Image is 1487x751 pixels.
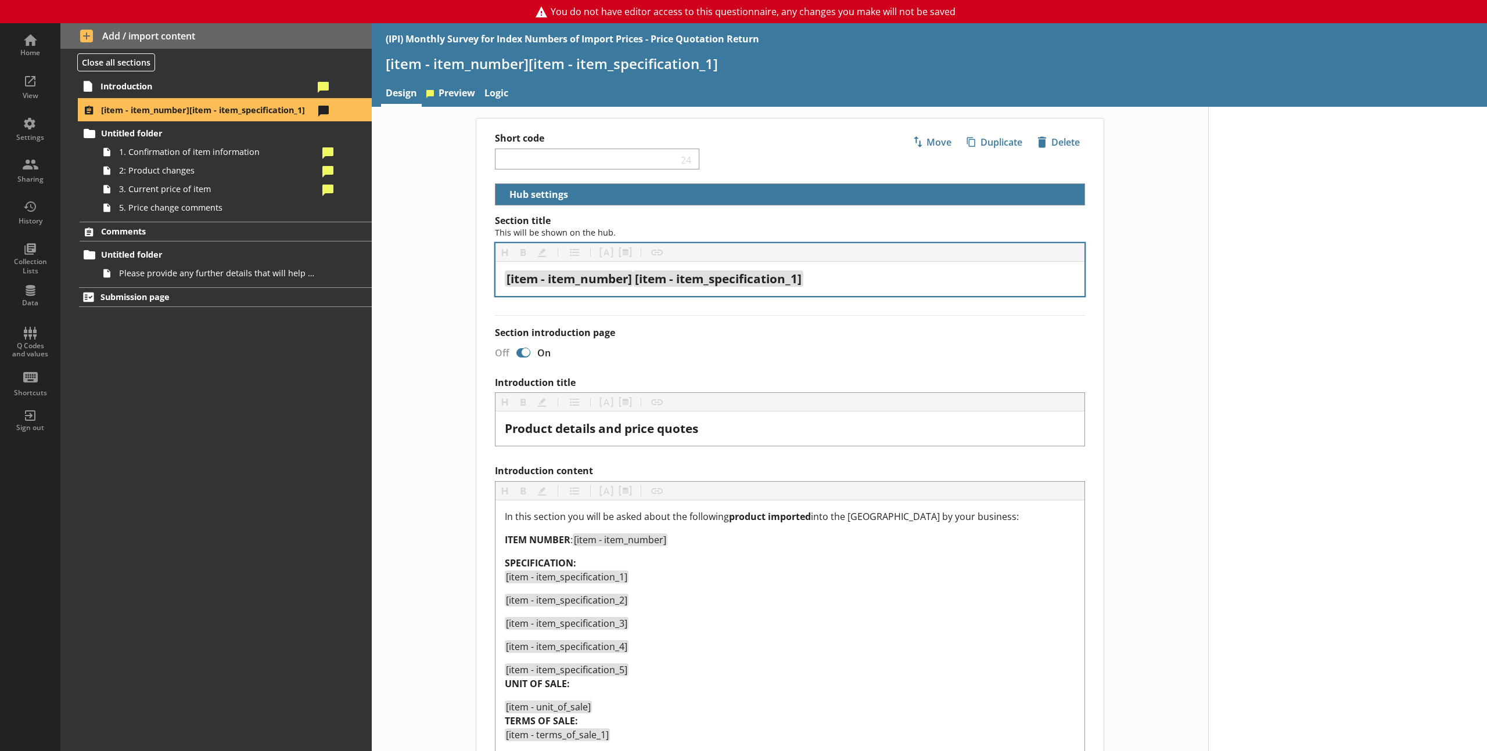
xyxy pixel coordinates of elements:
[486,346,514,359] div: Off
[907,132,957,152] button: Move
[80,124,372,143] a: Untitled folder
[495,227,616,238] span: This will be shown on the hub.
[10,298,51,308] div: Data
[480,82,513,107] a: Logic
[505,421,1075,436] div: Introduction title
[386,33,759,45] div: (IPI) Monthly Survey for Index Numbers of Import Prices - Price Quotation Return
[495,132,790,145] label: Short code
[10,342,51,359] div: Q Codes and values
[98,198,372,217] a: 5. Price change comments
[678,154,695,165] span: 24
[495,214,616,239] span: Section title
[79,77,372,95] a: Introduction
[506,728,609,741] span: [item - terms_of_sale_1]
[80,245,372,264] a: Untitled folder
[10,91,51,100] div: View
[506,571,627,583] span: [item - item_specification_1]
[119,165,318,176] span: 2: Product changes
[811,510,1019,523] span: into the [GEOGRAPHIC_DATA] by your business:
[506,701,591,713] span: [item - unit_of_sale]
[79,287,372,307] a: Submission page
[635,270,802,287] span: [item - item_specification_1]
[507,270,632,287] span: [item - item_number]
[495,327,1085,339] label: Section introduction page
[98,264,372,283] a: Please provide any further details that will help us to understand your business and tell an indu...
[1033,133,1084,151] span: Delete
[961,132,1028,152] button: Duplicate
[495,465,1085,477] label: Introduction content
[506,640,627,653] span: [item - item_specification_4]
[505,557,576,569] span: SPECIFICATION:
[100,81,314,92] span: Introduction
[10,133,51,142] div: Settings
[80,30,353,42] span: Add / import content
[505,533,570,546] span: ITEM NUMBER
[77,53,155,71] button: Close all sections
[98,143,372,161] a: 1. Confirmation of item information
[80,222,372,241] a: Comments
[80,100,372,120] a: [item - item_number][item - item_specification_1]
[505,714,578,727] span: TERMS OF SALE:
[506,594,627,606] span: [item - item_specification_2]
[495,377,1085,389] label: Introduction title
[10,175,51,184] div: Sharing
[574,533,666,546] span: [item - item_number]
[386,55,1473,73] h1: [item - item_number][item - item_specification_1]
[505,510,729,523] span: In this section you will be asked about the following
[506,663,627,676] span: [item - item_specification_5]
[533,346,560,359] div: On
[85,124,372,217] li: Untitled folder1. Confirmation of item information2: Product changes3. Current price of item5. Pr...
[422,82,480,107] a: Preview
[101,128,314,139] span: Untitled folder
[101,104,314,115] span: [item - item_number][item - item_specification_1]
[729,510,811,523] span: product imported
[60,222,372,283] li: CommentsUntitled folderPlease provide any further details that will help us to understand your bu...
[101,226,314,237] span: Comments
[570,533,573,546] span: :
[85,245,372,283] li: Untitled folderPlease provide any further details that will help us to understand your business a...
[60,100,372,216] li: [item - item_number][item - item_specification_1]Untitled folder1. Confirmation of item informati...
[962,133,1027,151] span: Duplicate
[98,180,372,198] a: 3. Current price of item
[10,48,51,57] div: Home
[505,271,1075,287] div: [object Object]
[908,133,956,151] span: Move
[100,291,314,302] span: Submission page
[505,677,570,690] span: UNIT OF SALE:
[500,184,570,204] button: Hub settings
[98,161,372,180] a: 2: Product changes
[1032,132,1085,152] button: Delete
[10,216,51,226] div: History
[119,202,318,213] span: 5. Price change comments
[381,82,422,107] a: Design
[505,420,698,436] span: Product details and price quotes
[119,268,318,279] span: Please provide any further details that will help us to understand your business and tell an indu...
[60,23,372,49] button: Add / import content
[101,249,314,260] span: Untitled folder
[119,146,318,157] span: 1. Confirmation of item information
[10,257,51,275] div: Collection Lists
[119,183,318,194] span: 3. Current price of item
[10,423,51,432] div: Sign out
[506,617,627,630] span: [item - item_specification_3]
[10,388,51,398] div: Shortcuts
